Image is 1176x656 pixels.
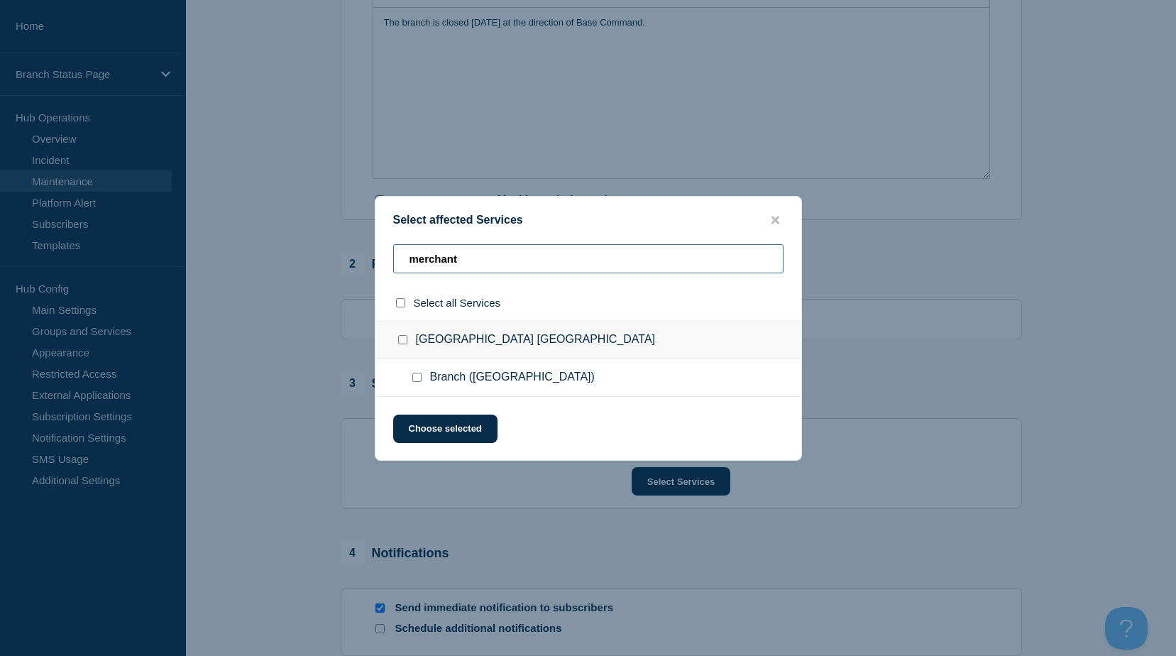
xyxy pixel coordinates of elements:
[393,415,498,443] button: Choose selected
[398,335,407,344] input: Merchant Marine Academy NY checkbox
[412,373,422,382] input: Branch (Merchant Marine Academy NY) checkbox
[430,371,595,385] span: Branch ([GEOGRAPHIC_DATA])
[375,214,801,227] div: Select affected Services
[375,321,801,359] div: [GEOGRAPHIC_DATA] [GEOGRAPHIC_DATA]
[414,297,501,309] span: Select all Services
[396,298,405,307] input: select all checkbox
[393,244,784,273] input: Search
[767,214,784,227] button: close button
